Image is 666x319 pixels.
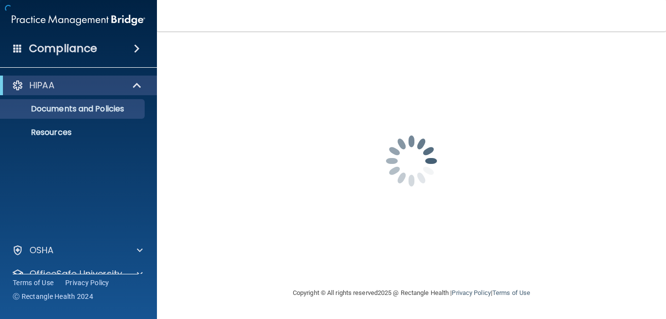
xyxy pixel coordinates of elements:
[29,268,122,280] p: OfficeSafe University
[29,244,54,256] p: OSHA
[492,289,530,296] a: Terms of Use
[12,80,142,91] a: HIPAA
[13,278,53,288] a: Terms of Use
[232,277,590,309] div: Copyright © All rights reserved 2025 @ Rectangle Health | |
[29,42,97,55] h4: Compliance
[362,112,461,210] img: spinner.e123f6fc.gif
[65,278,109,288] a: Privacy Policy
[12,244,143,256] a: OSHA
[6,104,140,114] p: Documents and Policies
[496,249,654,289] iframe: Drift Widget Chat Controller
[6,128,140,137] p: Resources
[13,292,93,301] span: Ⓒ Rectangle Health 2024
[452,289,490,296] a: Privacy Policy
[12,10,145,30] img: PMB logo
[12,268,143,280] a: OfficeSafe University
[29,80,54,91] p: HIPAA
